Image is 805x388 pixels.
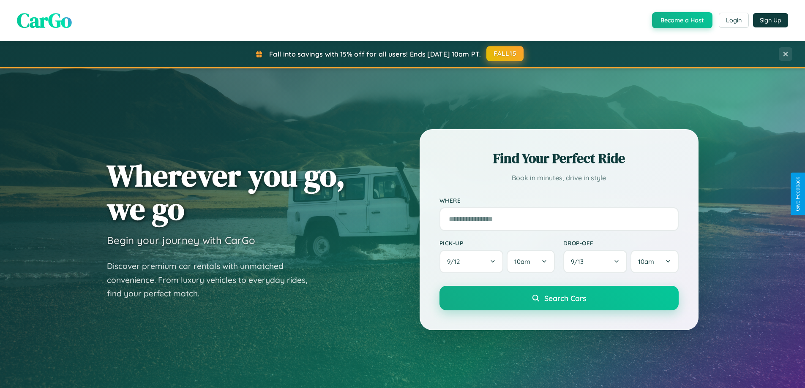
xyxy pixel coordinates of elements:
button: 10am [630,250,678,273]
label: Where [439,197,679,204]
button: Search Cars [439,286,679,310]
h3: Begin your journey with CarGo [107,234,255,247]
span: 9 / 12 [447,258,464,266]
label: Drop-off [563,239,679,247]
span: CarGo [17,6,72,34]
label: Pick-up [439,239,555,247]
span: 10am [638,258,654,266]
span: 10am [514,258,530,266]
button: Login [719,13,749,28]
button: 9/13 [563,250,628,273]
h1: Wherever you go, we go [107,159,345,225]
button: 10am [507,250,554,273]
button: Sign Up [753,13,788,27]
span: 9 / 13 [571,258,588,266]
span: Search Cars [544,293,586,303]
div: Give Feedback [795,177,801,211]
button: FALL15 [486,46,524,61]
button: 9/12 [439,250,504,273]
h2: Find Your Perfect Ride [439,149,679,168]
span: Fall into savings with 15% off for all users! Ends [DATE] 10am PT. [269,50,481,58]
p: Book in minutes, drive in style [439,172,679,184]
p: Discover premium car rentals with unmatched convenience. From luxury vehicles to everyday rides, ... [107,259,318,301]
button: Become a Host [652,12,712,28]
